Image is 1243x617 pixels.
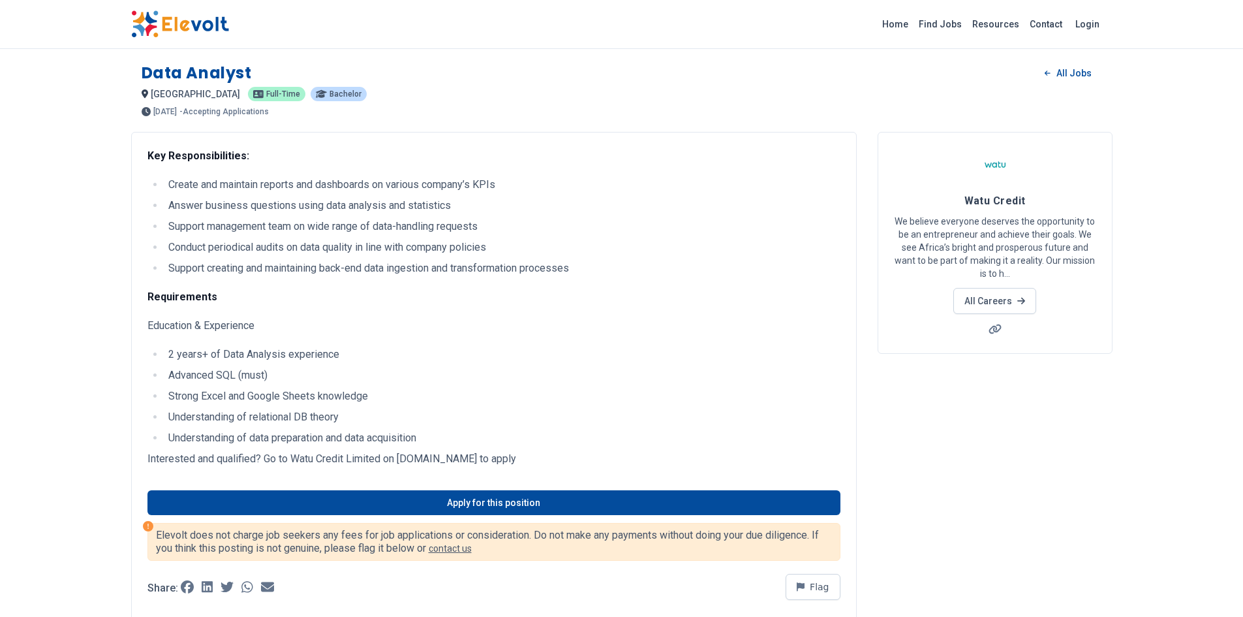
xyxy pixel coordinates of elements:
li: Understanding of relational DB theory [164,409,840,425]
a: Apply for this position [147,490,840,515]
iframe: Advertisement [878,370,1113,552]
strong: Requirements [147,291,217,303]
span: [GEOGRAPHIC_DATA] [151,89,240,99]
img: Watu Credit [979,148,1011,181]
a: contact us [429,543,472,554]
p: Elevolt does not charge job seekers any fees for job applications or consideration. Do not make a... [156,529,832,555]
a: Home [877,14,913,35]
li: Create and maintain reports and dashboards on various company’s KPIs [164,177,840,193]
span: Full-time [266,90,300,98]
a: Login [1067,11,1107,37]
p: Interested and qualified? Go to Watu Credit Limited on [DOMAIN_NAME] to apply [147,451,840,467]
p: - Accepting Applications [179,108,269,116]
li: Support management team on wide range of data-handling requests [164,219,840,234]
span: [DATE] [153,108,177,116]
span: Watu Credit [964,195,1026,207]
img: Elevolt [131,10,229,38]
a: Find Jobs [913,14,967,35]
p: Share: [147,583,178,593]
p: Education & Experience [147,318,840,334]
button: Flag [786,574,840,600]
li: Conduct periodical audits on data quality in line with company policies [164,240,840,255]
a: Resources [967,14,1024,35]
h1: Data Analyst [142,63,252,84]
a: Contact [1024,14,1067,35]
li: 2 years+ of Data Analysis experience [164,347,840,362]
p: We believe everyone deserves the opportunity to be an entrepreneur and achieve their goals. We se... [894,215,1096,280]
a: All Jobs [1034,63,1101,83]
strong: Key Responsibilities: [147,150,249,162]
li: Support creating and maintaining back-end data ingestion and transformation processes [164,261,840,276]
li: Strong Excel and Google Sheets knowledge [164,388,840,404]
a: All Careers [953,288,1036,314]
li: Understanding of data preparation and data acquisition [164,430,840,446]
li: Answer business questions using data analysis and statistics [164,198,840,214]
li: Advanced SQL (must) [164,368,840,383]
span: Bachelor [330,90,361,98]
